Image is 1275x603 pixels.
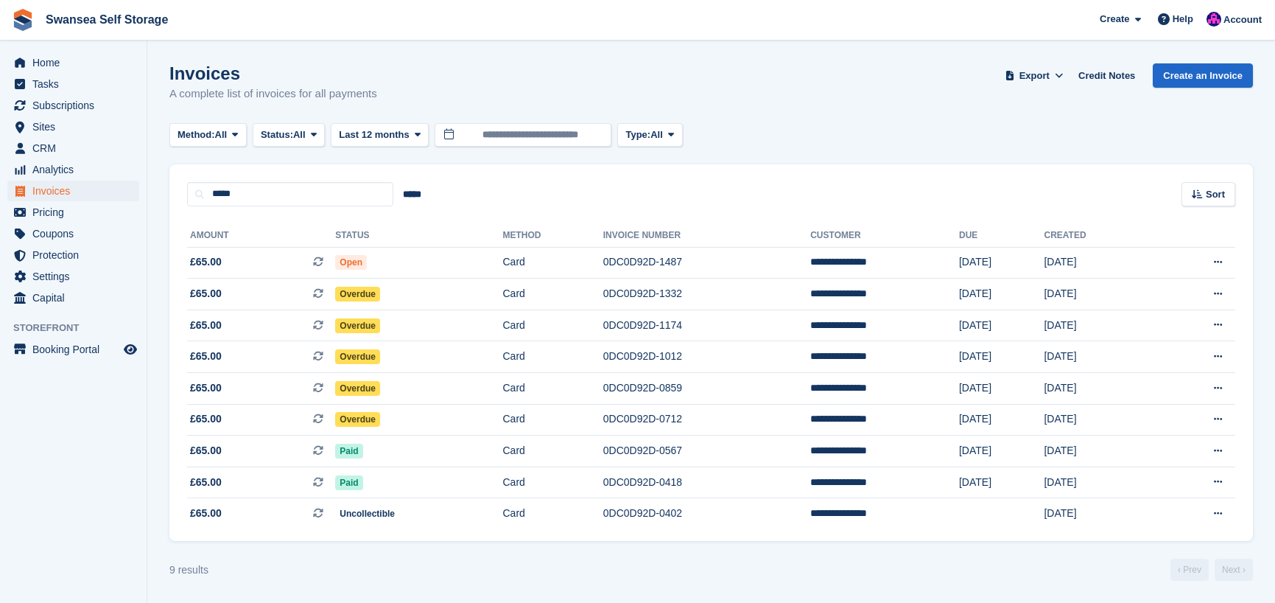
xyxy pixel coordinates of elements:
[190,380,222,396] span: £65.00
[335,224,502,248] th: Status
[1044,247,1154,279] td: [DATE]
[178,128,215,142] span: Method:
[190,286,222,301] span: £65.00
[1002,63,1067,88] button: Export
[502,310,603,341] td: Card
[617,123,682,147] button: Type: All
[32,181,121,201] span: Invoices
[7,181,139,201] a: menu
[1206,12,1221,27] img: Donna Davies
[810,224,959,248] th: Customer
[190,254,222,270] span: £65.00
[32,159,121,180] span: Analytics
[335,412,380,427] span: Overdue
[335,349,380,364] span: Overdue
[253,123,325,147] button: Status: All
[7,202,139,223] a: menu
[603,404,810,436] td: 0DC0D92D-0712
[959,436,1044,467] td: [DATE]
[190,475,222,490] span: £65.00
[603,247,810,279] td: 0DC0D92D-1487
[32,52,121,73] span: Home
[169,123,247,147] button: Method: All
[190,443,222,459] span: £65.00
[122,341,139,358] a: Preview store
[959,404,1044,436] td: [DATE]
[1044,279,1154,310] td: [DATE]
[502,224,603,248] th: Method
[1044,467,1154,498] td: [DATE]
[7,95,139,116] a: menu
[32,339,121,360] span: Booking Portal
[603,224,810,248] th: Invoice Number
[335,318,380,333] span: Overdue
[169,562,208,578] div: 9 results
[7,138,139,158] a: menu
[335,506,399,521] span: Uncollectible
[1044,310,1154,341] td: [DATE]
[1072,63,1141,88] a: Credit Notes
[335,475,362,490] span: Paid
[959,310,1044,341] td: [DATE]
[261,128,293,142] span: Status:
[32,116,121,137] span: Sites
[32,245,121,265] span: Protection
[959,247,1044,279] td: [DATE]
[1044,224,1154,248] th: Created
[1044,498,1154,529] td: [DATE]
[502,279,603,310] td: Card
[603,436,810,467] td: 0DC0D92D-0567
[1044,373,1154,405] td: [DATE]
[625,128,650,142] span: Type:
[603,341,810,373] td: 0DC0D92D-1012
[1206,187,1225,202] span: Sort
[32,202,121,223] span: Pricing
[32,95,121,116] span: Subscriptions
[502,373,603,405] td: Card
[169,86,377,102] p: A complete list of invoices for all payments
[7,159,139,180] a: menu
[603,279,810,310] td: 0DC0D92D-1332
[650,128,663,142] span: All
[7,74,139,94] a: menu
[7,52,139,73] a: menu
[1170,559,1209,581] a: Previous
[32,138,121,158] span: CRM
[1100,12,1129,27] span: Create
[1215,559,1253,581] a: Next
[603,498,810,529] td: 0DC0D92D-0402
[7,245,139,265] a: menu
[603,467,810,498] td: 0DC0D92D-0418
[32,223,121,244] span: Coupons
[1044,436,1154,467] td: [DATE]
[40,7,174,32] a: Swansea Self Storage
[335,444,362,459] span: Paid
[959,467,1044,498] td: [DATE]
[502,498,603,529] td: Card
[1153,63,1253,88] a: Create an Invoice
[215,128,228,142] span: All
[12,9,34,31] img: stora-icon-8386f47178a22dfd0bd8f6a31ec36ba5ce8667c1dd55bd0f319d3a0aa187defe.svg
[187,224,335,248] th: Amount
[502,247,603,279] td: Card
[502,436,603,467] td: Card
[7,287,139,308] a: menu
[190,411,222,427] span: £65.00
[1167,559,1256,581] nav: Page
[1173,12,1193,27] span: Help
[603,373,810,405] td: 0DC0D92D-0859
[1223,13,1262,27] span: Account
[502,404,603,436] td: Card
[32,287,121,308] span: Capital
[502,341,603,373] td: Card
[190,506,222,521] span: £65.00
[959,224,1044,248] th: Due
[1044,341,1154,373] td: [DATE]
[959,373,1044,405] td: [DATE]
[7,116,139,137] a: menu
[169,63,377,83] h1: Invoices
[502,467,603,498] td: Card
[7,339,139,360] a: menu
[190,318,222,333] span: £65.00
[1019,69,1050,83] span: Export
